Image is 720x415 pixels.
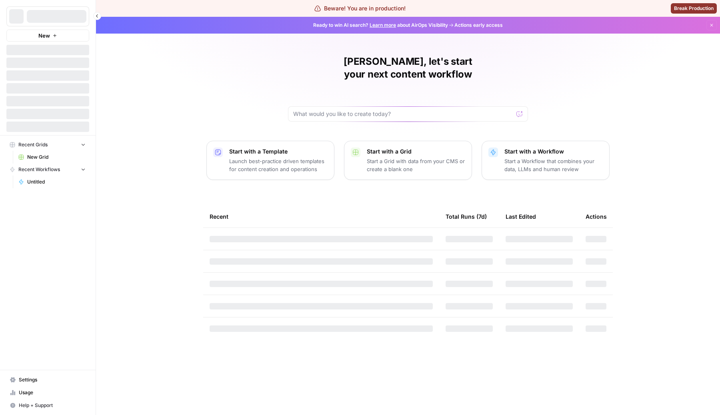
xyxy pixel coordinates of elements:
span: Help + Support [19,402,86,409]
a: Untitled [15,176,89,188]
div: Actions [586,206,607,227]
span: Untitled [27,178,86,186]
a: Settings [6,373,89,386]
span: Settings [19,376,86,383]
span: Recent Grids [18,141,48,148]
p: Start with a Workflow [504,148,603,156]
span: New Grid [27,154,86,161]
p: Start with a Template [229,148,328,156]
p: Launch best-practice driven templates for content creation and operations [229,157,328,173]
input: What would you like to create today? [293,110,513,118]
button: Start with a GridStart a Grid with data from your CMS or create a blank one [344,141,472,180]
button: Start with a WorkflowStart a Workflow that combines your data, LLMs and human review [482,141,610,180]
span: Break Production [674,5,714,12]
div: Beware! You are in production! [314,4,406,12]
button: New [6,30,89,42]
span: Actions early access [454,22,503,29]
div: Total Runs (7d) [446,206,487,227]
a: Usage [6,386,89,399]
button: Break Production [671,3,717,14]
span: New [38,32,50,40]
p: Start with a Grid [367,148,465,156]
button: Start with a TemplateLaunch best-practice driven templates for content creation and operations [206,141,334,180]
p: Start a Workflow that combines your data, LLMs and human review [504,157,603,173]
h1: [PERSON_NAME], let's start your next content workflow [288,55,528,81]
span: Recent Workflows [18,166,60,173]
p: Start a Grid with data from your CMS or create a blank one [367,157,465,173]
div: Last Edited [506,206,536,227]
span: Ready to win AI search? about AirOps Visibility [313,22,448,29]
button: Recent Workflows [6,164,89,176]
button: Help + Support [6,399,89,412]
a: New Grid [15,151,89,164]
div: Recent [210,206,433,227]
a: Learn more [370,22,396,28]
button: Recent Grids [6,139,89,151]
span: Usage [19,389,86,396]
